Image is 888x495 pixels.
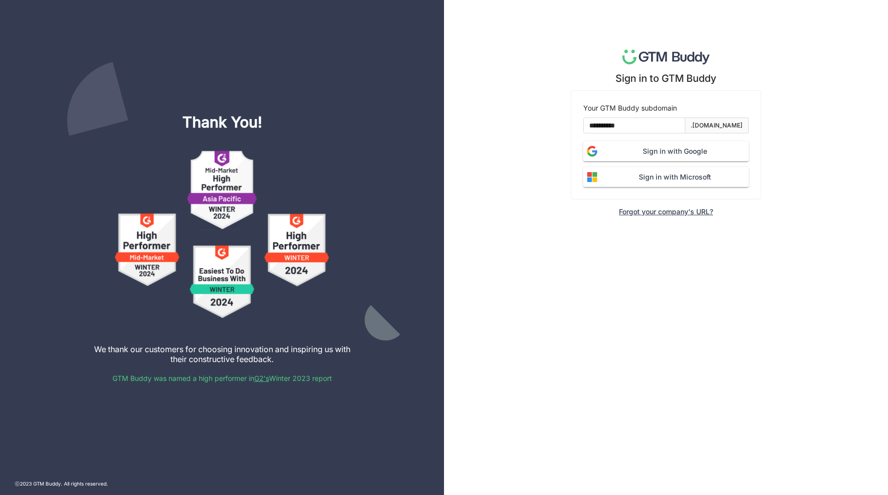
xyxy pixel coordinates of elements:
[583,141,749,161] button: Sign in with Google
[583,103,749,114] div: Your GTM Buddy subdomain
[619,207,713,216] div: Forgot your company's URL?
[601,146,749,157] span: Sign in with Google
[583,167,749,187] button: Sign in with Microsoft
[583,168,601,186] img: microsoft.svg
[615,72,717,84] div: Sign in to GTM Buddy
[622,50,710,64] img: logo
[601,172,749,183] span: Sign in with Microsoft
[691,121,743,130] div: .[DOMAIN_NAME]
[254,374,269,382] a: G2's
[583,142,601,160] img: google_logo.png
